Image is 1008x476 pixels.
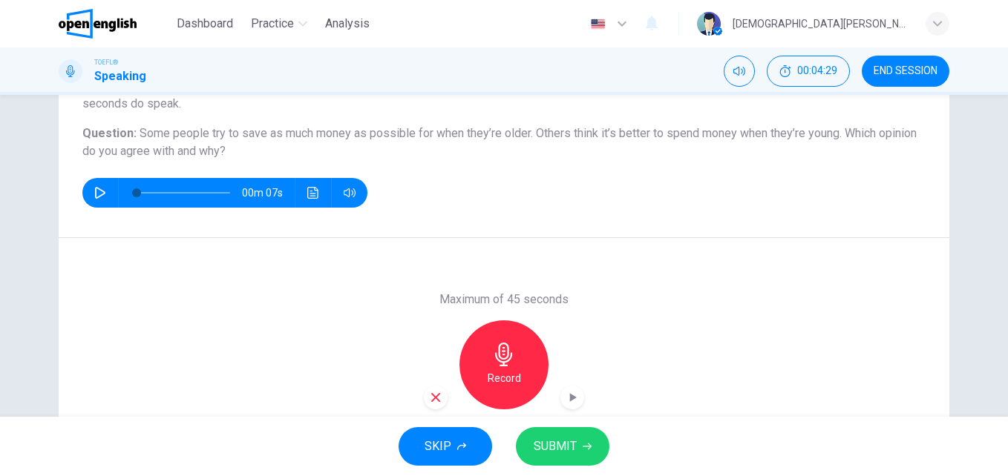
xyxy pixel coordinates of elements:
span: 00:04:29 [797,65,837,77]
h6: Maximum of 45 seconds [439,291,569,308]
span: TOEFL® [94,57,118,67]
span: Some people try to save as much money as possible for when they’re older. Others think it’s bette... [140,126,842,140]
button: SKIP [399,427,492,466]
span: Analysis [325,15,370,33]
button: Practice [245,10,313,37]
button: Analysis [319,10,376,37]
img: en [589,19,607,30]
h6: Question : [82,125,926,160]
img: OpenEnglish logo [59,9,137,39]
span: Dashboard [177,15,233,33]
button: END SESSION [862,56,949,87]
h6: Directions : [82,77,926,113]
img: Profile picture [697,12,721,36]
span: SUBMIT [534,436,577,457]
button: Dashboard [171,10,239,37]
div: Mute [724,56,755,87]
span: Practice [251,15,294,33]
button: SUBMIT [516,427,609,466]
button: 00:04:29 [767,56,850,87]
button: Click to see the audio transcription [301,178,325,208]
span: SKIP [425,436,451,457]
div: [DEMOGRAPHIC_DATA][PERSON_NAME] [733,15,908,33]
a: OpenEnglish logo [59,9,171,39]
span: END SESSION [874,65,937,77]
h6: Record [488,369,521,387]
div: Hide [767,56,850,87]
span: 00m 07s [242,178,295,208]
button: Record [459,320,549,409]
h1: Speaking [94,67,146,85]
